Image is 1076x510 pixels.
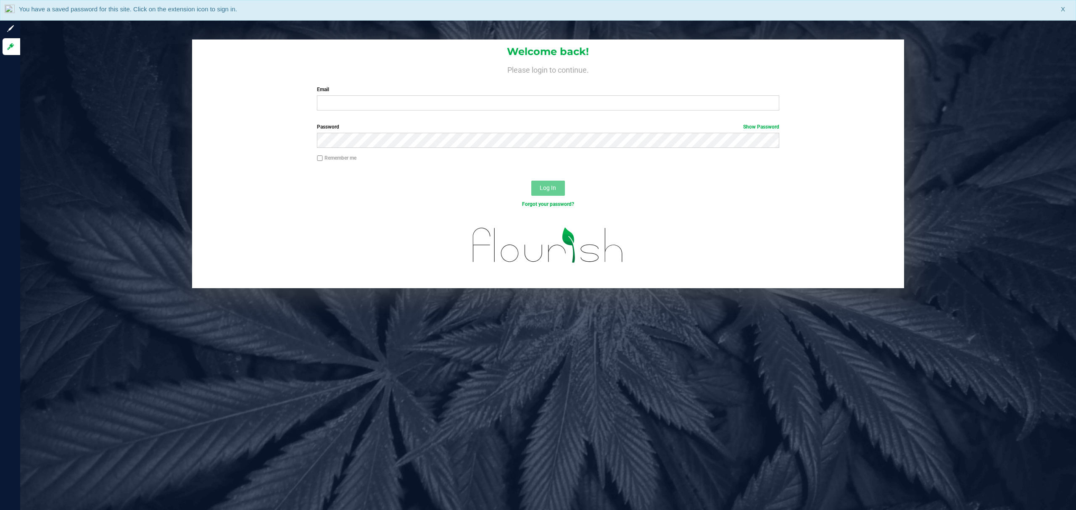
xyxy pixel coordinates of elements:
span: X [1061,5,1065,14]
img: flourish_logo.svg [459,217,637,274]
inline-svg: Sign up [6,24,15,33]
h1: Welcome back! [192,46,905,57]
label: Remember me [317,154,356,162]
a: Forgot your password? [522,201,574,207]
img: notLoggedInIcon.png [5,5,15,16]
label: Email [317,86,779,93]
span: Password [317,124,339,130]
button: Log In [531,181,565,196]
inline-svg: Log in [6,42,15,51]
a: Show Password [743,124,779,130]
span: Log In [540,184,556,191]
input: Remember me [317,155,323,161]
span: You have a saved password for this site. Click on the extension icon to sign in. [19,5,237,13]
h4: Please login to continue. [192,64,905,74]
